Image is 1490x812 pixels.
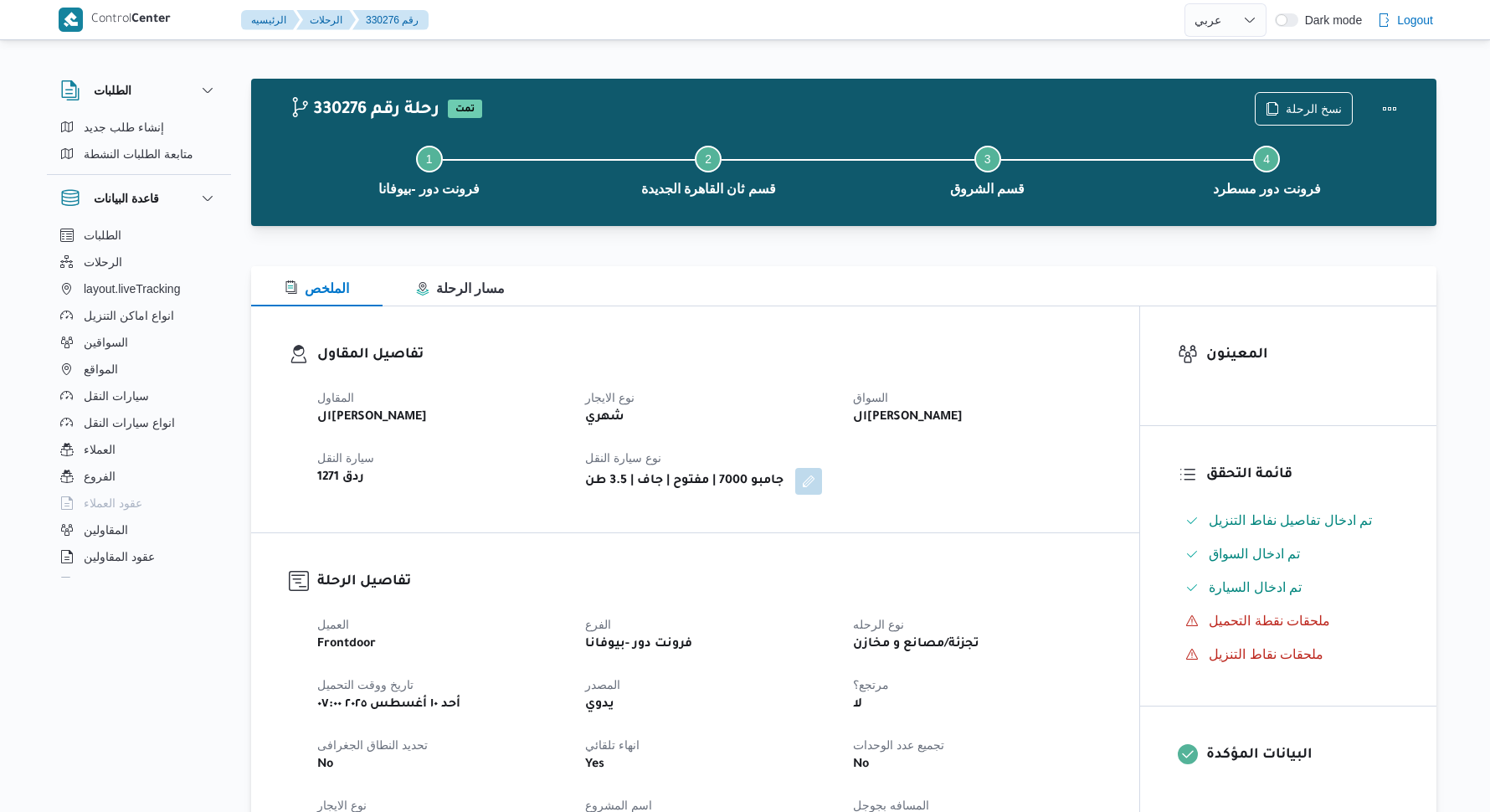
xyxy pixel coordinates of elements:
[317,695,460,715] b: أحد ١٠ أغسطس ٢٠٢٥ ٠٧:٠٠
[60,80,218,100] button: الطلبات
[60,188,218,208] button: قاعدة البيانات
[84,386,149,406] span: سيارات النقل
[317,468,364,488] b: ردق 1271
[1213,179,1321,199] span: فرونت دور مسطرد
[54,543,224,570] button: عقود المقاولين
[1263,152,1270,166] span: 4
[1128,126,1407,213] button: فرونت دور مسطرد
[853,799,929,812] span: المسافه بجوجل
[84,117,164,137] span: إنشاء طلب جديد
[1209,645,1323,665] span: ملحقات نقاط التنزيل
[317,451,374,465] span: سيارة النقل
[54,302,224,329] button: انواع اماكن التنزيل
[54,114,224,141] button: إنشاء طلب جديد
[84,439,116,460] span: العملاء
[84,520,128,540] span: المقاولين
[1179,541,1399,568] button: تم ادخال السواق
[984,152,991,166] span: 3
[853,635,979,655] b: تجزئة/مصانع و مخازن
[54,570,224,597] button: اجهزة التليفون
[853,738,944,752] span: تجميع عدد الوحدات
[54,383,224,409] button: سيارات النقل
[641,179,776,199] span: قسم ثان القاهرة الجديدة
[54,141,224,167] button: متابعة الطلبات النشطة
[1179,574,1399,601] button: تم ادخال السيارة
[1179,608,1399,635] button: ملحقات نقطة التحميل
[54,409,224,436] button: انواع سيارات النقل
[448,100,482,118] span: تمت
[317,391,354,404] span: المقاول
[54,463,224,490] button: الفروع
[585,678,620,691] span: المصدر
[585,618,611,631] span: الفرع
[54,329,224,356] button: السواقين
[317,571,1102,594] h3: تفاصيل الرحلة
[47,222,231,584] div: قاعدة البيانات
[317,635,376,655] b: Frontdoor
[848,126,1128,213] button: قسم الشروق
[54,490,224,516] button: عقود العملاء
[1286,99,1342,119] span: نسخ الرحلة
[1206,464,1399,486] h3: قائمة التحقق
[94,188,159,208] h3: قاعدة البيانات
[317,408,427,428] b: ال[PERSON_NAME]
[1397,10,1433,30] span: Logout
[585,451,661,465] span: نوع سيارة النقل
[426,152,433,166] span: 1
[54,356,224,383] button: المواقع
[1209,513,1372,527] span: تم ادخال تفاصيل نفاط التنزيل
[853,391,888,404] span: السواق
[84,332,128,352] span: السواقين
[84,413,175,433] span: انواع سيارات النقل
[1209,580,1302,594] span: تم ادخال السيارة
[1255,92,1353,126] button: نسخ الرحلة
[84,144,193,164] span: متابعة الطلبات النشطة
[47,114,231,174] div: الطلبات
[853,695,862,715] b: لا
[317,678,414,691] span: تاريخ ووقت التحميل
[416,281,505,296] span: مسار الرحلة
[1179,507,1399,534] button: تم ادخال تفاصيل نفاط التنزيل
[705,152,712,166] span: 2
[1373,92,1406,126] button: Actions
[84,547,155,567] span: عقود المقاولين
[317,344,1102,367] h3: تفاصيل المقاول
[84,279,180,299] span: layout.liveTracking
[950,179,1025,199] span: قسم الشروق
[54,222,224,249] button: الطلبات
[241,10,300,30] button: الرئيسيه
[585,755,604,775] b: Yes
[317,738,428,752] span: تحديد النطاق الجغرافى
[290,126,569,213] button: فرونت دور -بيوفانا
[296,10,356,30] button: الرحلات
[1209,544,1300,564] span: تم ادخال السواق
[1209,547,1300,561] span: تم ادخال السواق
[17,745,70,795] iframe: chat widget
[1209,578,1302,598] span: تم ادخال السيارة
[1209,611,1330,631] span: ملحقات نقطة التحميل
[585,695,614,715] b: يدوي
[1209,511,1372,531] span: تم ادخال تفاصيل نفاط التنزيل
[84,359,118,379] span: المواقع
[54,249,224,275] button: الرحلات
[585,635,692,655] b: فرونت دور -بيوفانا
[455,105,475,115] b: تمت
[317,799,367,812] span: نوع الايجار
[54,436,224,463] button: العملاء
[131,13,171,27] b: Center
[1370,3,1440,37] button: Logout
[585,799,652,812] span: اسم المشروع
[378,179,480,199] span: فرونت دور -بيوفانا
[352,10,429,30] button: 330276 رقم
[1179,641,1399,668] button: ملحقات نقاط التنزيل
[1206,344,1399,367] h3: المعينون
[84,225,121,245] span: الطلبات
[585,738,640,752] span: انهاء تلقائي
[585,408,624,428] b: شهري
[285,281,349,296] span: الملخص
[84,466,116,486] span: الفروع
[853,408,963,428] b: ال[PERSON_NAME]
[1206,744,1399,767] h3: البيانات المؤكدة
[84,573,153,594] span: اجهزة التليفون
[94,80,131,100] h3: الطلبات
